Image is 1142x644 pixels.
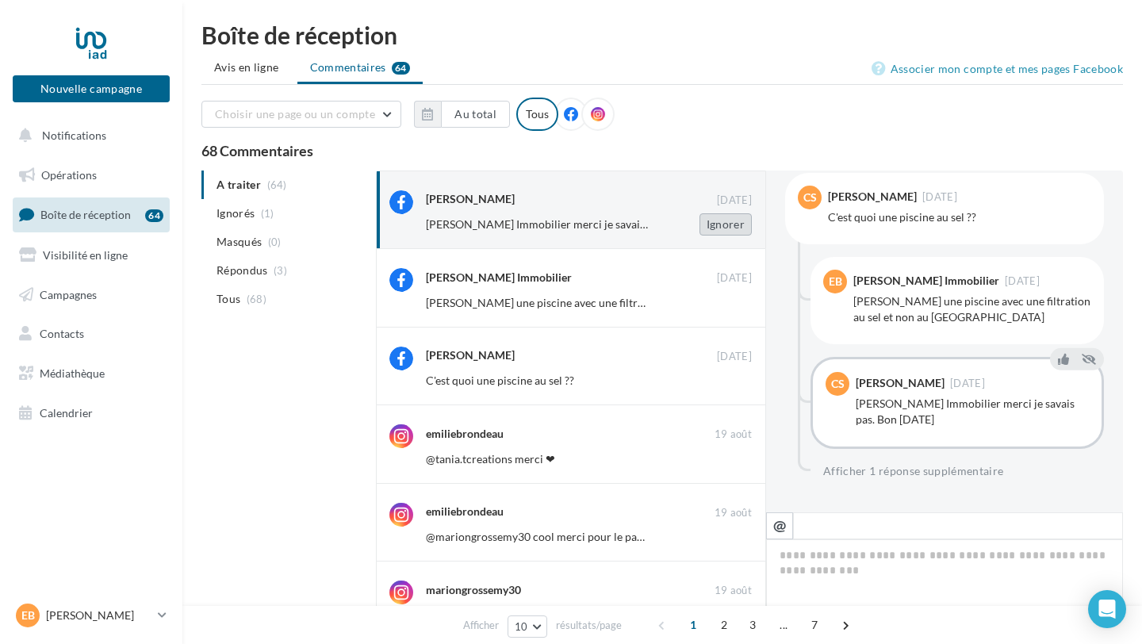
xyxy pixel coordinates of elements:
span: Campagnes [40,287,97,301]
span: 2 [711,612,737,638]
a: Visibilité en ligne [10,239,173,272]
div: Tous [516,98,558,131]
span: (0) [268,236,282,248]
span: Contacts [40,327,84,340]
div: [PERSON_NAME] [426,191,515,207]
span: Masqués [217,234,262,250]
button: Au total [414,101,510,128]
span: Boîte de réception [40,208,131,221]
div: emiliebrondeau [426,426,504,442]
div: [PERSON_NAME] Immobilier merci je savais pas. Bon [DATE] [856,396,1089,427]
a: Opérations [10,159,173,192]
span: 19 août [715,506,752,520]
a: Campagnes [10,278,173,312]
span: Visibilité en ligne [43,248,128,262]
div: 68 Commentaires [201,144,1123,158]
div: C'est quoi une piscine au sel ?? [828,209,1091,225]
span: @tania.tcreations merci ❤ [426,452,555,466]
span: (1) [261,207,274,220]
span: [DATE] [1005,276,1040,286]
button: Choisir une page ou un compte [201,101,401,128]
button: Au total [441,101,510,128]
span: 19 août [715,584,752,598]
span: C'est quoi une piscine au sel ?? [426,374,574,387]
button: Afficher 1 réponse supplémentaire [817,462,1010,481]
button: @ [766,512,793,539]
span: [DATE] [717,350,752,364]
div: mariongrossemy30 [426,582,521,598]
span: Répondus [217,263,268,278]
a: Contacts [10,317,173,351]
button: Nouvelle campagne [13,75,170,102]
span: Notifications [42,128,106,142]
span: CS [831,376,845,392]
a: EB [PERSON_NAME] [13,600,170,631]
span: 3 [740,612,765,638]
div: Open Intercom Messenger [1088,590,1126,628]
span: [DATE] [922,192,957,202]
span: [PERSON_NAME] Immobilier merci je savais pas. Bon [DATE] [426,217,726,231]
a: Boîte de réception64 [10,197,173,232]
div: [PERSON_NAME] Immobilier [426,270,572,286]
span: EB [829,274,842,289]
span: Choisir une page ou un compte [215,107,375,121]
span: [PERSON_NAME] une piscine avec une filtration au sel et non au [GEOGRAPHIC_DATA] [426,296,856,309]
span: Opérations [41,168,97,182]
span: résultats/page [556,618,622,633]
span: @mariongrossemy30 cool merci pour le partage de ton ressenti 🤩 [426,530,753,543]
span: Calendrier [40,406,93,420]
div: [PERSON_NAME] une piscine avec une filtration au sel et non au [GEOGRAPHIC_DATA] [853,293,1091,325]
button: 10 [508,615,548,638]
span: (68) [247,293,266,305]
span: 19 août [715,427,752,442]
i: @ [773,518,787,532]
span: Avis en ligne [214,59,279,75]
span: Médiathèque [40,366,105,380]
span: [DATE] [950,378,985,389]
span: ... [771,612,796,638]
div: emiliebrondeau [426,504,504,519]
p: [PERSON_NAME] [46,608,151,623]
div: [PERSON_NAME] [828,191,917,202]
span: EB [21,608,35,623]
span: Ignorés [217,205,255,221]
div: [PERSON_NAME] Immobilier [853,275,999,286]
span: (3) [274,264,287,277]
div: [PERSON_NAME] [426,347,515,363]
a: Associer mon compte et mes pages Facebook [872,59,1123,79]
span: 1 [680,612,706,638]
div: Boîte de réception [201,23,1123,47]
button: Notifications [10,119,167,152]
button: Ignorer [699,213,752,236]
span: Afficher [463,618,499,633]
span: [DATE] [717,194,752,208]
div: 64 [145,209,163,222]
span: 7 [802,612,827,638]
a: Calendrier [10,397,173,430]
a: Médiathèque [10,357,173,390]
span: Tous [217,291,240,307]
span: [DATE] [717,271,752,286]
span: 10 [515,620,528,633]
div: [PERSON_NAME] [856,378,945,389]
span: CS [803,190,817,205]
